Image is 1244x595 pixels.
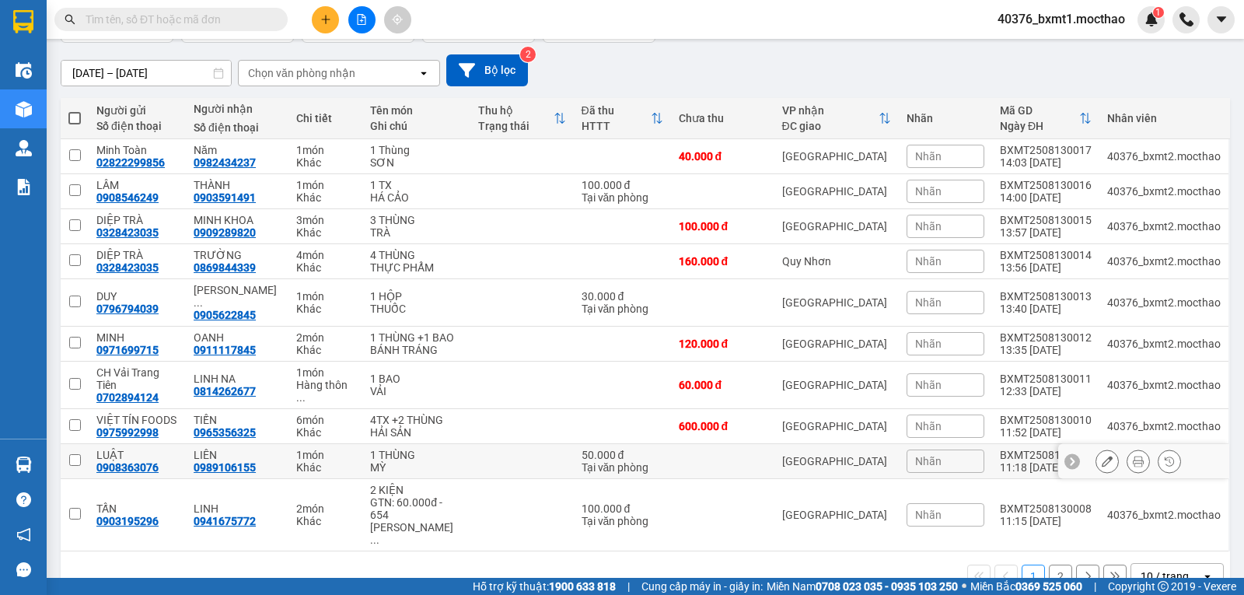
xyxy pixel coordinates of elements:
span: Nhãn [915,150,942,163]
div: 0905622845 [194,309,256,321]
div: 40376_bxmt2.mocthao [1107,150,1221,163]
div: 1 món [296,290,355,303]
div: 120.000 đ [679,338,767,350]
div: Tại văn phòng [582,303,663,315]
div: 0971699715 [96,344,159,356]
span: caret-down [1214,12,1228,26]
div: ĐC giao [782,120,879,132]
div: BXMT2508130008 [1000,502,1092,515]
div: LÂM [96,179,178,191]
th: Toggle SortBy [574,98,671,139]
div: Minh Toàn [96,144,178,156]
div: Khác [296,226,355,239]
div: Số điện thoại [194,121,281,134]
div: LINH NA [194,373,281,385]
div: 0965356325 [194,426,256,439]
span: Nhãn [915,220,942,233]
button: aim [384,6,411,33]
div: Thu hộ [478,104,554,117]
div: 13:57 [DATE] [1000,226,1092,239]
div: 1 món [296,366,355,379]
div: 40376_bxmt2.mocthao [1107,379,1221,391]
div: 13:35 [DATE] [1000,344,1092,356]
div: Số điện thoại [96,120,178,132]
th: Toggle SortBy [774,98,899,139]
img: logo-vxr [13,10,33,33]
span: aim [392,14,403,25]
div: DUY [96,290,178,303]
div: BXMT2508130010 [1000,414,1092,426]
svg: open [1201,570,1214,583]
button: 1 [1022,565,1045,588]
div: 1 món [296,144,355,156]
div: Tại văn phòng [582,515,663,527]
div: TRƯỜNG [194,249,281,261]
div: 60.000 đ [679,379,767,391]
div: 0814262677 [194,385,256,397]
div: Khác [296,303,355,315]
div: 0982434237 [194,156,256,169]
div: 1 Thùng [370,144,462,156]
div: 0903591491 [194,191,256,204]
div: 0903195296 [96,515,159,527]
div: DIỆP TRÀ [96,214,178,226]
div: Khác [296,191,355,204]
input: Select a date range. [61,61,231,86]
div: 14:03 [DATE] [1000,156,1092,169]
div: 10 / trang [1141,569,1189,584]
img: warehouse-icon [16,101,32,117]
div: 0909289820 [194,226,256,239]
span: ... [194,296,203,309]
div: Khác [296,261,355,274]
div: 40376_bxmt2.mocthao [1107,296,1221,309]
div: 40.000 đ [679,150,767,163]
div: 12:33 [DATE] [1000,385,1092,397]
th: Toggle SortBy [470,98,574,139]
div: Khác [296,515,355,527]
div: Nhân viên [1107,112,1221,124]
div: 14:00 [DATE] [1000,191,1092,204]
span: message [16,562,31,577]
div: THUỐC [370,303,462,315]
div: LUẬT [96,449,178,461]
div: Tại văn phòng [582,191,663,204]
button: Bộ lọc [446,54,528,86]
span: Nhãn [915,420,942,432]
div: 3 món [296,214,355,226]
div: Hàng thông thường [296,379,355,404]
div: Khác [296,426,355,439]
div: DIỆP TRÀ [96,249,178,261]
span: copyright [1158,581,1169,592]
div: Sửa đơn hàng [1095,450,1119,473]
div: HTTT [582,120,651,132]
div: Chưa thu [679,112,767,124]
span: Nhãn [915,338,942,350]
div: LINH [194,502,281,515]
div: Đã thu [582,104,651,117]
span: Nhãn [915,455,942,467]
div: 4 món [296,249,355,261]
div: [GEOGRAPHIC_DATA] [782,509,891,521]
div: 2 món [296,502,355,515]
button: 2 [1049,565,1072,588]
div: 160.000 đ [679,255,767,268]
div: Người gửi [96,104,178,117]
sup: 2 [520,47,536,62]
div: 3 THÙNG [370,214,462,226]
div: 40376_bxmt2.mocthao [1107,185,1221,198]
div: Năm [194,144,281,156]
div: Ngày ĐH [1000,120,1079,132]
div: 1 THÙNG +1 BAO [370,331,462,344]
span: plus [320,14,331,25]
div: [GEOGRAPHIC_DATA] [782,220,891,233]
div: SƠN [370,156,462,169]
th: Toggle SortBy [992,98,1099,139]
div: 02822299856 [96,156,165,169]
div: CH Vải Trang Tiên [96,366,178,391]
span: ... [296,391,306,404]
div: BXMT2508130016 [1000,179,1092,191]
span: Miền Bắc [970,578,1082,595]
span: search [65,14,75,25]
div: [GEOGRAPHIC_DATA] [782,338,891,350]
div: 11:52 [DATE] [1000,426,1092,439]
